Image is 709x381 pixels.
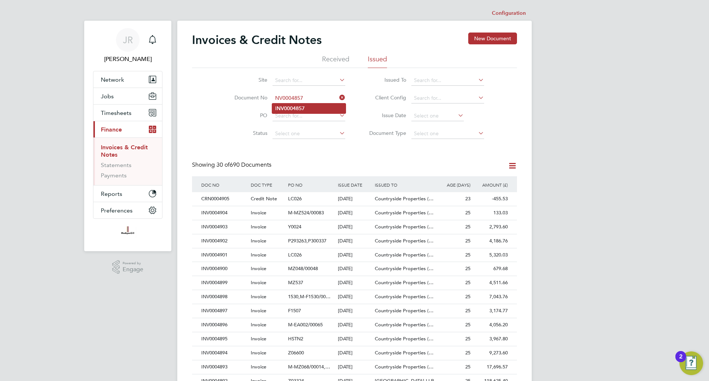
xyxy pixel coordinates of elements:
[411,111,464,121] input: Select one
[336,248,373,262] div: [DATE]
[472,176,510,193] div: AMOUNT (£)
[492,6,526,21] li: Configuration
[468,33,517,44] button: New Document
[472,304,510,318] div: 3,174.77
[199,234,249,248] div: INV0004902
[251,293,266,300] span: Invoice
[336,220,373,234] div: [DATE]
[336,234,373,248] div: [DATE]
[336,192,373,206] div: [DATE]
[199,220,249,234] div: INV0004903
[472,220,510,234] div: 2,793.60
[465,293,470,300] span: 25
[199,290,249,304] div: INV0004898
[93,71,162,88] button: Network
[465,350,470,356] span: 25
[375,336,434,342] span: Countryside Properties (…
[199,262,249,276] div: INV0004900
[123,266,143,273] span: Engage
[288,252,302,258] span: LC026
[192,161,273,169] div: Showing
[375,252,434,258] span: Countryside Properties (…
[199,206,249,220] div: INV0004904
[465,307,470,314] span: 25
[364,112,406,119] label: Issue Date
[273,93,345,103] input: Search for...
[375,238,434,244] span: Countryside Properties (…
[472,318,510,332] div: 4,056.20
[249,176,286,193] div: DOC TYPE
[251,265,266,272] span: Invoice
[336,346,373,360] div: [DATE]
[472,290,510,304] div: 7,043.76
[364,76,406,83] label: Issued To
[411,129,484,139] input: Select one
[119,226,136,238] img: madigangill-logo-retina.png
[288,238,326,244] span: P293263,P300337
[465,322,470,328] span: 25
[465,336,470,342] span: 25
[679,357,682,366] div: 2
[288,293,330,300] span: 1530,M-F1530/00…
[465,195,470,202] span: 23
[288,195,302,202] span: LC026
[93,28,162,64] a: JR[PERSON_NAME]
[101,126,122,133] span: Finance
[288,364,330,370] span: M-MZ068/00014,…
[225,76,267,83] label: Site
[465,364,470,370] span: 25
[277,105,305,112] b: NV0004857
[336,332,373,346] div: [DATE]
[465,265,470,272] span: 25
[411,75,484,86] input: Search for...
[375,322,434,328] span: Countryside Properties (…
[375,279,434,286] span: Countryside Properties (…
[288,279,303,286] span: MZ537
[251,224,266,230] span: Invoice
[288,322,323,328] span: M-EA002/00065
[472,276,510,290] div: 4,511.66
[364,94,406,101] label: Client Config
[251,350,266,356] span: Invoice
[336,276,373,290] div: [DATE]
[336,290,373,304] div: [DATE]
[472,346,510,360] div: 9,273.60
[199,346,249,360] div: INV0004894
[465,279,470,286] span: 25
[101,161,131,169] a: Statements
[225,94,267,101] label: Document No
[336,304,373,318] div: [DATE]
[225,130,267,136] label: Status
[435,176,472,193] div: AGE (DAYS)
[272,103,346,113] li: I
[288,350,304,356] span: Z06600
[288,336,303,342] span: HSTN2
[679,351,703,375] button: Open Resource Center, 2 new notifications
[93,55,162,64] span: Jamie Rouse
[273,75,345,86] input: Search for...
[364,130,406,136] label: Document Type
[273,129,345,139] input: Select one
[93,121,162,137] button: Finance
[465,224,470,230] span: 25
[251,279,266,286] span: Invoice
[472,206,510,220] div: 133.03
[101,76,124,83] span: Network
[251,252,266,258] span: Invoice
[375,293,434,300] span: Countryside Properties (…
[286,176,336,193] div: PO NO
[288,265,318,272] span: MZ048/00048
[472,262,510,276] div: 679.68
[336,176,373,193] div: ISSUE DATE
[101,144,148,158] a: Invoices & Credit Notes
[322,55,349,68] li: Received
[93,105,162,121] button: Timesheets
[123,35,133,45] span: JR
[375,350,434,356] span: Countryside Properties (…
[465,252,470,258] span: 25
[101,93,114,100] span: Jobs
[93,137,162,185] div: Finance
[93,202,162,218] button: Preferences
[101,207,133,214] span: Preferences
[375,210,434,216] span: Countryside Properties (…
